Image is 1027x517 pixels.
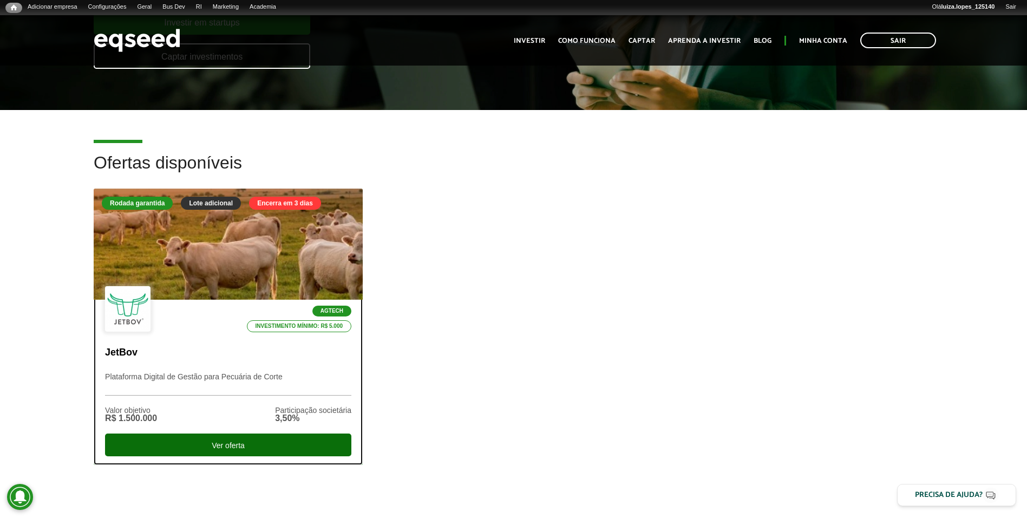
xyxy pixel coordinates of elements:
[157,3,191,11] a: Bus Dev
[105,434,351,456] div: Ver oferta
[247,320,352,332] p: Investimento mínimo: R$ 5.000
[668,37,741,44] a: Aprenda a investir
[249,197,321,210] div: Encerra em 3 dias
[1000,3,1022,11] a: Sair
[94,189,363,464] a: Rodada garantida Lote adicional Encerra em 3 dias Agtech Investimento mínimo: R$ 5.000 JetBov Pla...
[926,3,1000,11] a: Oláluiza.lopes_125140
[860,33,936,48] a: Sair
[105,414,157,423] div: R$ 1.500.000
[312,306,351,316] p: Agtech
[5,3,22,13] a: Início
[105,406,157,414] div: Valor objetivo
[22,3,83,11] a: Adicionar empresa
[514,37,545,44] a: Investir
[275,414,351,423] div: 3,50%
[558,37,616,44] a: Como funciona
[94,26,180,55] img: EqSeed
[11,4,17,11] span: Início
[941,3,995,10] strong: luiza.lopes_125140
[191,3,207,11] a: RI
[181,197,241,210] div: Lote adicional
[94,153,933,189] h2: Ofertas disponíveis
[132,3,157,11] a: Geral
[83,3,132,11] a: Configurações
[102,197,173,210] div: Rodada garantida
[275,406,351,414] div: Participação societária
[105,372,351,396] p: Plataforma Digital de Gestão para Pecuária de Corte
[754,37,771,44] a: Blog
[244,3,282,11] a: Academia
[207,3,244,11] a: Marketing
[105,347,351,359] p: JetBov
[799,37,847,44] a: Minha conta
[629,37,655,44] a: Captar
